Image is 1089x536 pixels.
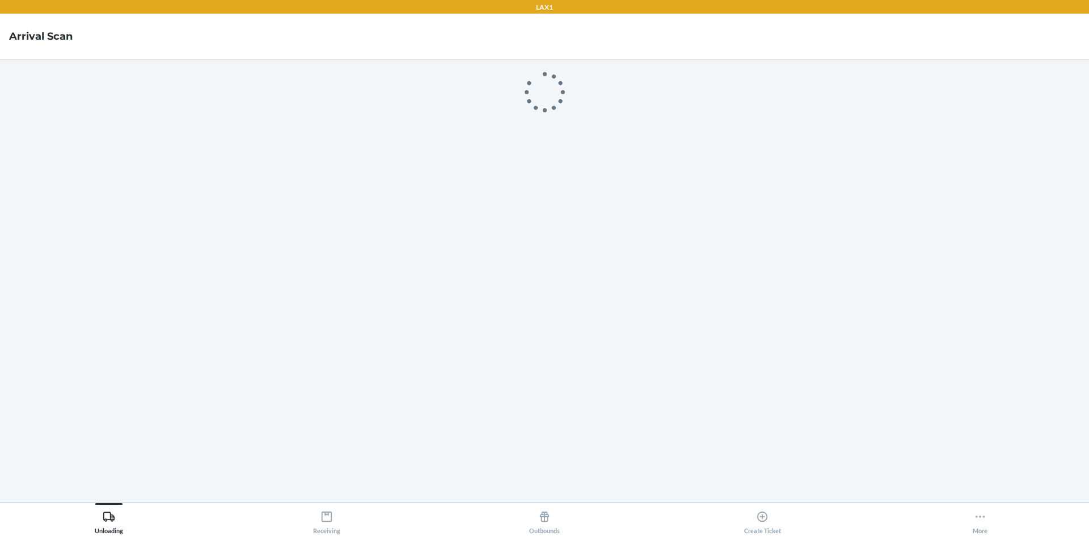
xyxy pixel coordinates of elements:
button: More [871,503,1089,534]
div: Create Ticket [744,506,781,534]
button: Create Ticket [653,503,871,534]
div: More [973,506,987,534]
h4: Arrival Scan [9,29,73,44]
div: Receiving [313,506,340,534]
div: Outbounds [529,506,560,534]
p: LAX1 [536,2,553,12]
button: Receiving [218,503,436,534]
div: Unloading [95,506,123,534]
button: Outbounds [436,503,653,534]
